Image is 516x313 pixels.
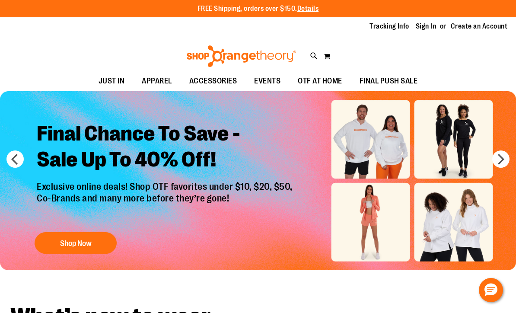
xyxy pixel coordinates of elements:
button: Shop Now [35,232,117,254]
a: EVENTS [245,71,289,91]
span: OTF AT HOME [298,71,342,91]
p: Exclusive online deals! Shop OTF favorites under $10, $20, $50, Co-Brands and many more before th... [30,181,301,224]
p: FREE Shipping, orders over $150. [197,4,319,14]
a: Tracking Info [369,22,409,31]
a: Details [297,5,319,13]
a: APPAREL [133,71,181,91]
span: APPAREL [142,71,172,91]
button: prev [6,150,24,168]
span: JUST IN [99,71,125,91]
button: Hello, have a question? Let’s chat. [479,278,503,302]
span: ACCESSORIES [189,71,237,91]
a: Sign In [416,22,436,31]
span: FINAL PUSH SALE [360,71,418,91]
button: next [492,150,510,168]
a: FINAL PUSH SALE [351,71,427,91]
a: Create an Account [451,22,508,31]
a: ACCESSORIES [181,71,246,91]
h2: Final Chance To Save - Sale Up To 40% Off! [30,114,301,181]
a: Final Chance To Save -Sale Up To 40% Off! Exclusive online deals! Shop OTF favorites under $10, $... [30,114,301,258]
img: Shop Orangetheory [185,45,297,67]
a: JUST IN [90,71,134,91]
a: OTF AT HOME [289,71,351,91]
span: EVENTS [254,71,280,91]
